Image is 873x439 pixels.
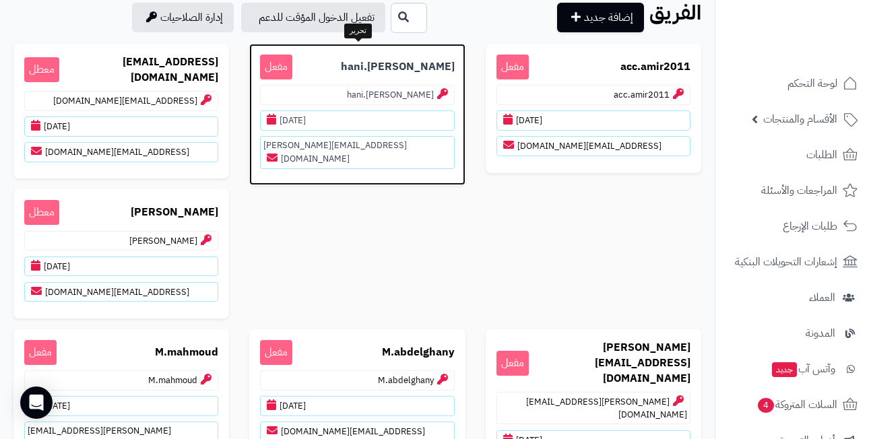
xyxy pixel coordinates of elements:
[24,257,218,277] p: [DATE]
[260,370,454,391] p: M.abdelghany
[557,3,644,32] a: إضافة جديد
[763,110,837,129] span: الأقسام والمنتجات
[24,200,59,225] span: معطل
[723,389,865,421] a: السلات المتروكة4
[735,252,837,271] span: إشعارات التحويلات البنكية
[771,360,835,378] span: وآتس آب
[496,110,690,131] p: [DATE]
[783,217,837,236] span: طلبات الإرجاع
[260,55,292,79] span: مفعل
[723,246,865,278] a: إشعارات التحويلات البنكية
[13,189,229,318] a: [PERSON_NAME] معطل[PERSON_NAME][DATE][EMAIL_ADDRESS][DOMAIN_NAME]
[260,110,454,131] p: [DATE]
[496,85,690,105] p: acc.amir2011
[24,231,218,251] p: [PERSON_NAME]
[24,116,218,137] p: [DATE]
[13,44,229,178] a: [EMAIL_ADDRESS][DOMAIN_NAME] معطل[EMAIL_ADDRESS][DOMAIN_NAME][DATE][EMAIL_ADDRESS][DOMAIN_NAME]
[24,282,218,302] p: [EMAIL_ADDRESS][DOMAIN_NAME]
[787,74,837,93] span: لوحة التحكم
[756,395,837,414] span: السلات المتروكة
[757,398,774,413] span: 4
[723,210,865,242] a: طلبات الإرجاع
[59,55,218,86] b: [EMAIL_ADDRESS][DOMAIN_NAME]
[723,67,865,100] a: لوحة التحكم
[344,24,372,38] div: تحرير
[20,386,53,419] div: Open Intercom Messenger
[806,145,837,164] span: الطلبات
[132,3,234,32] a: إدارة الصلاحيات
[723,281,865,314] a: العملاء
[620,59,690,75] b: acc.amir2011
[723,353,865,385] a: وآتس آبجديد
[496,392,690,424] p: [PERSON_NAME][EMAIL_ADDRESS][DOMAIN_NAME]
[260,396,454,416] p: [DATE]
[131,205,218,220] b: [PERSON_NAME]
[260,136,454,168] p: [EMAIL_ADDRESS][PERSON_NAME][DOMAIN_NAME]
[723,174,865,207] a: المراجعات والأسئلة
[260,340,292,365] span: مفعل
[341,59,455,75] b: hani.[PERSON_NAME]
[496,136,690,156] p: [EMAIL_ADDRESS][DOMAIN_NAME]
[496,351,529,376] span: مفعل
[761,181,837,200] span: المراجعات والأسئلة
[772,362,797,377] span: جديد
[24,91,218,111] p: [EMAIL_ADDRESS][DOMAIN_NAME]
[809,288,835,307] span: العملاء
[24,142,218,162] p: [EMAIL_ADDRESS][DOMAIN_NAME]
[486,44,701,173] a: acc.amir2011 مفعلacc.amir2011[DATE][EMAIL_ADDRESS][DOMAIN_NAME]
[723,317,865,349] a: المدونة
[241,3,385,32] a: تفعيل الدخول المؤقت للدعم
[249,44,465,185] a: hani.[PERSON_NAME] مفعلhani.[PERSON_NAME][DATE][EMAIL_ADDRESS][PERSON_NAME][DOMAIN_NAME]
[382,345,455,360] b: M.abdelghany
[155,345,218,360] b: M.mahmoud
[24,370,218,391] p: M.mahmoud
[781,10,860,38] img: logo-2.png
[24,57,59,82] span: معطل
[529,340,690,386] b: [PERSON_NAME][EMAIL_ADDRESS][DOMAIN_NAME]
[723,139,865,171] a: الطلبات
[806,324,835,343] span: المدونة
[24,340,57,365] span: مفعل
[496,55,529,79] span: مفعل
[260,85,454,105] p: hani.[PERSON_NAME]
[24,396,218,416] p: [DATE]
